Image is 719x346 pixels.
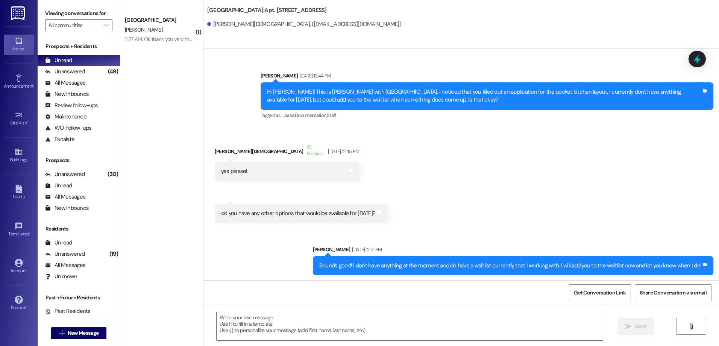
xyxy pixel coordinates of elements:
[326,147,359,155] div: [DATE] 12:45 PM
[350,246,382,253] div: [DATE] 12:51 PM
[45,170,85,178] div: Unanswered
[45,204,89,212] div: New Inbounds
[38,42,120,50] div: Prospects + Residents
[49,19,100,31] input: All communities
[569,284,631,301] button: Get Conversation Link
[313,246,713,256] div: [PERSON_NAME]
[45,261,85,269] div: All Messages
[45,113,86,121] div: Maintenance
[38,225,120,233] div: Residents
[106,168,120,180] div: (30)
[282,112,295,118] span: Lease ,
[625,323,631,329] i: 
[106,66,120,77] div: (49)
[221,209,375,217] div: do you have any other options that would be available for [DATE]?
[125,26,162,33] span: [PERSON_NAME]
[574,289,626,297] span: Get Conversation Link
[51,327,107,339] button: New Message
[45,193,85,201] div: All Messages
[45,68,85,76] div: Unanswered
[125,16,194,24] div: [GEOGRAPHIC_DATA]
[108,248,120,260] div: (19)
[11,6,26,20] img: ResiDesk Logo
[634,322,646,330] span: Send
[45,250,85,258] div: Unanswered
[261,110,713,121] div: Tagged as:
[4,220,34,240] a: Templates •
[45,90,89,98] div: New Inbounds
[33,82,35,88] span: •
[45,102,98,109] div: Review follow-ups
[38,294,120,302] div: Past + Future Residents
[27,119,28,124] span: •
[617,318,654,335] button: Send
[45,135,74,143] div: Escalate
[4,256,34,277] a: Account
[295,112,327,118] span: Documentation ,
[4,182,34,203] a: Leads
[305,143,325,159] div: Positive
[298,72,331,80] div: [DATE] 12:44 PM
[38,156,120,164] div: Prospects
[207,6,327,14] b: [GEOGRAPHIC_DATA]: Apt. [STREET_ADDRESS]
[45,273,77,281] div: Unknown
[4,293,34,314] a: Support
[261,72,713,82] div: [PERSON_NAME]
[267,88,701,104] div: Hi [PERSON_NAME]! This is [PERSON_NAME] with [GEOGRAPHIC_DATA]. I noticed that you filled out an ...
[45,307,91,315] div: Past Residents
[640,289,707,297] span: Share Conversation via email
[59,330,65,336] i: 
[207,20,401,28] div: [PERSON_NAME][DEMOGRAPHIC_DATA]. ([EMAIL_ADDRESS][DOMAIN_NAME])
[688,323,694,329] i: 
[221,167,247,175] div: yes please!
[45,8,112,19] label: Viewing conversations for
[635,284,711,301] button: Share Conversation via email
[45,182,72,190] div: Unread
[319,262,701,270] div: Sounds good! I don't have anything at the moment and do have a waitlist currently that I working ...
[68,329,99,337] span: New Message
[104,22,108,28] i: 
[45,56,72,64] div: Unread
[4,109,34,129] a: Site Visit •
[4,146,34,166] a: Buildings
[327,112,336,118] span: Staff
[45,124,91,132] div: WO Follow-ups
[45,79,85,87] div: All Messages
[29,230,30,235] span: •
[45,239,72,247] div: Unread
[4,35,34,55] a: Inbox
[125,36,200,42] div: 11:27 AM: Ok thank you very much!!
[215,143,359,162] div: [PERSON_NAME][DEMOGRAPHIC_DATA]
